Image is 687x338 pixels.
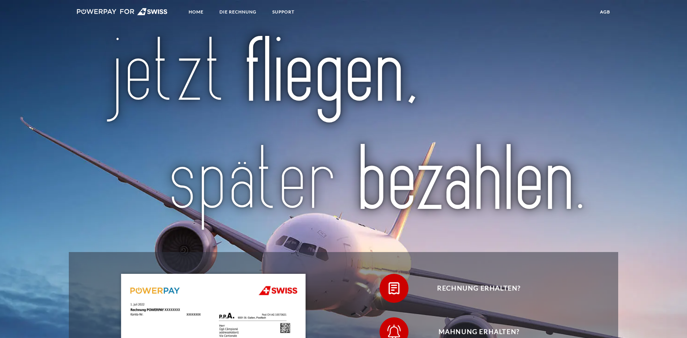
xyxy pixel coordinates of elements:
[213,5,263,18] a: DIE RECHNUNG
[183,5,210,18] a: Home
[266,5,301,18] a: SUPPORT
[594,5,616,18] a: agb
[380,274,568,303] button: Rechnung erhalten?
[77,8,168,15] img: logo-swiss-white.svg
[101,34,586,234] img: title-swiss_de.svg
[385,279,403,297] img: qb_bill.svg
[390,274,567,303] span: Rechnung erhalten?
